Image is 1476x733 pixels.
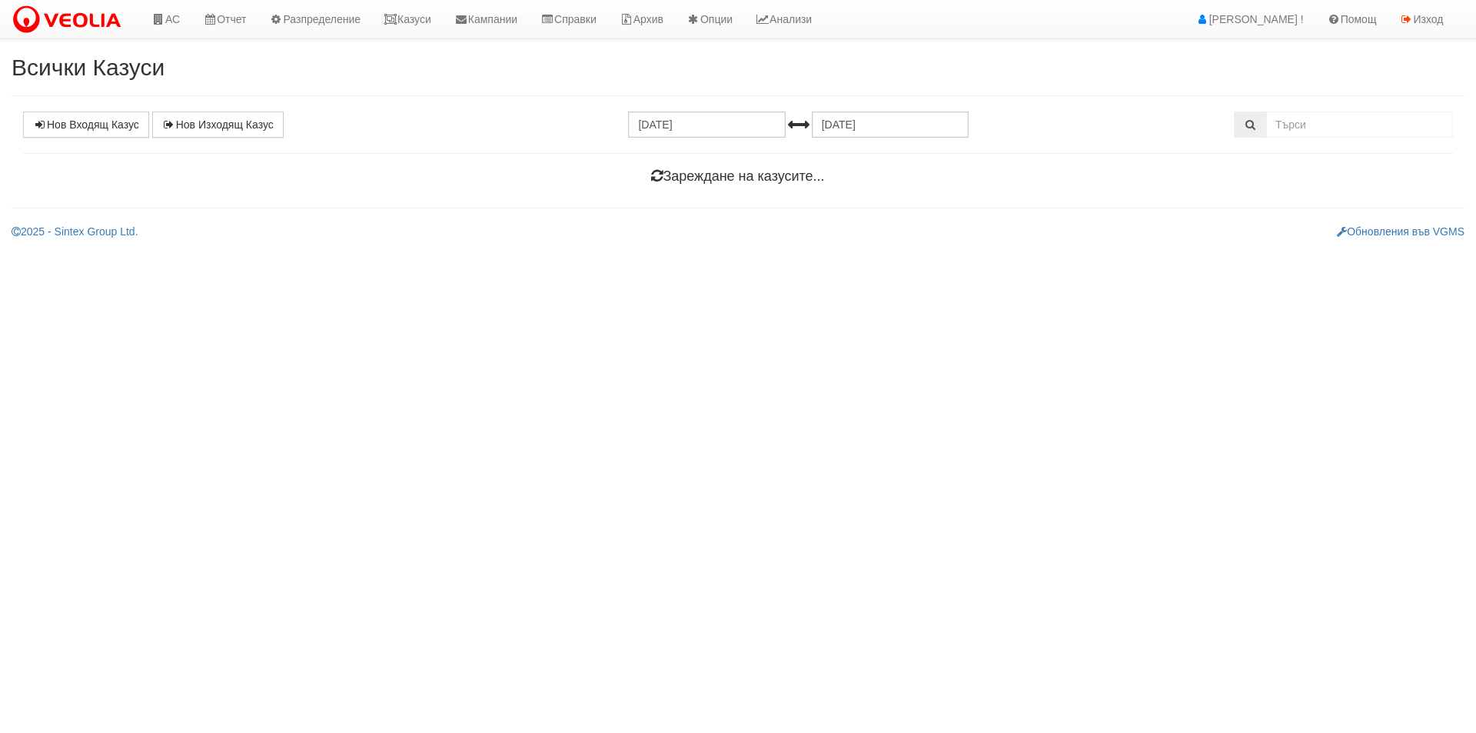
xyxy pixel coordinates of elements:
[12,225,138,238] a: 2025 - Sintex Group Ltd.
[12,55,1464,80] h2: Всички Казуси
[1337,225,1464,238] a: Обновления във VGMS
[1266,112,1453,138] input: Търсене по Идентификатор, Бл/Вх/Ап, Тип, Описание, Моб. Номер, Имейл, Файл, Коментар,
[23,112,149,138] a: Нов Входящ Казус
[152,112,284,138] a: Нов Изходящ Казус
[12,4,128,36] img: VeoliaLogo.png
[23,169,1453,185] h4: Зареждане на казусите...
